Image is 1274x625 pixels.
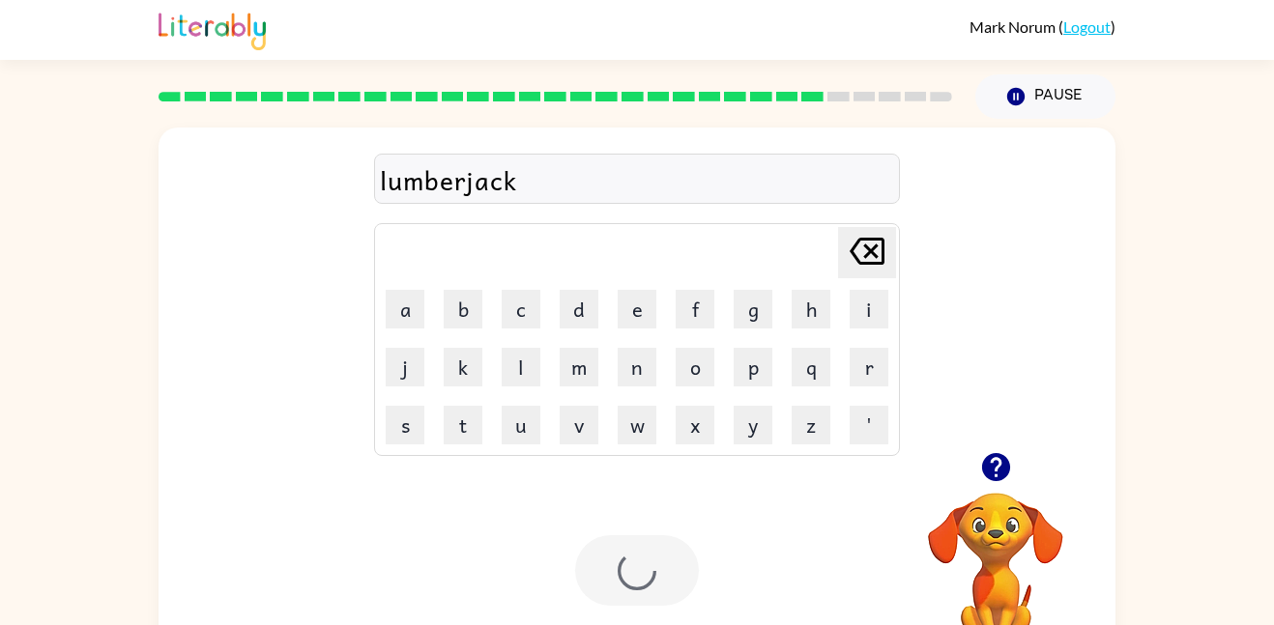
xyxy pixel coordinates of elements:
[734,406,772,444] button: y
[850,406,888,444] button: '
[560,348,598,386] button: m
[792,348,830,386] button: q
[444,290,482,328] button: b
[386,348,424,386] button: j
[444,406,482,444] button: t
[560,406,598,444] button: v
[676,290,714,328] button: f
[676,348,714,386] button: o
[734,348,772,386] button: p
[444,348,482,386] button: k
[380,159,894,200] div: lumberjack
[386,290,424,328] button: a
[850,290,888,328] button: i
[618,406,656,444] button: w
[618,290,656,328] button: e
[970,17,1058,36] span: Mark Norum
[676,406,714,444] button: x
[386,406,424,444] button: s
[734,290,772,328] button: g
[975,74,1115,119] button: Pause
[850,348,888,386] button: r
[618,348,656,386] button: n
[560,290,598,328] button: d
[1063,17,1111,36] a: Logout
[159,8,266,50] img: Literably
[502,348,540,386] button: l
[792,290,830,328] button: h
[502,406,540,444] button: u
[502,290,540,328] button: c
[970,17,1115,36] div: ( )
[792,406,830,444] button: z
